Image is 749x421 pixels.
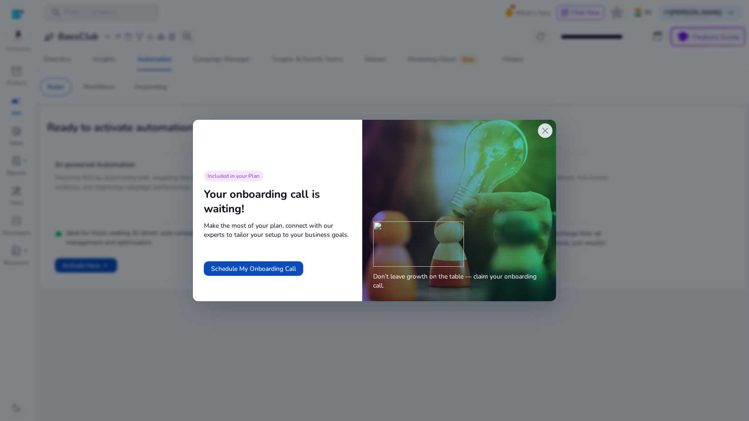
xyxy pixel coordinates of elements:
span: Make the most of your plan, connect with our experts to tailor your setup to your business goals. [204,221,351,240]
div: Your onboarding call is waiting! [204,187,351,216]
span: Included in your Plan [207,172,260,180]
span: Schedule My Onboarding Call [211,264,296,274]
span: Don’t leave growth on the table — claim your onboarding call. [373,272,545,290]
button: Schedule My Onboarding Call [204,261,303,276]
span: close [540,125,551,136]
